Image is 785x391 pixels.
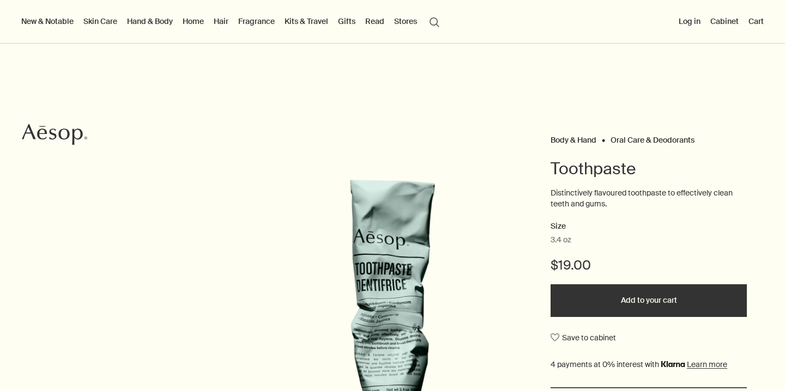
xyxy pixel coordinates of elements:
[81,14,119,28] a: Skin Care
[611,135,695,140] a: Oral Care & Deodorants
[180,14,206,28] a: Home
[336,14,358,28] a: Gifts
[282,14,330,28] a: Kits & Travel
[551,158,747,180] h1: Toothpaste
[551,220,747,233] h2: Size
[551,188,747,209] p: Distinctively flavoured toothpaste to effectively clean teeth and gums.
[551,328,616,347] button: Save to cabinet
[392,14,419,28] button: Stores
[677,14,703,28] button: Log in
[19,121,90,151] a: Aesop
[212,14,231,28] a: Hair
[363,14,387,28] a: Read
[19,14,76,28] button: New & Notable
[125,14,175,28] a: Hand & Body
[551,256,591,274] span: $19.00
[22,124,87,145] svg: Aesop
[551,135,596,140] a: Body & Hand
[236,14,277,28] a: Fragrance
[425,11,444,32] button: Open search
[551,284,747,317] button: Add to your cart - $19.00
[551,235,571,246] span: 3.4 oz
[708,14,741,28] a: Cabinet
[746,14,766,28] button: Cart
